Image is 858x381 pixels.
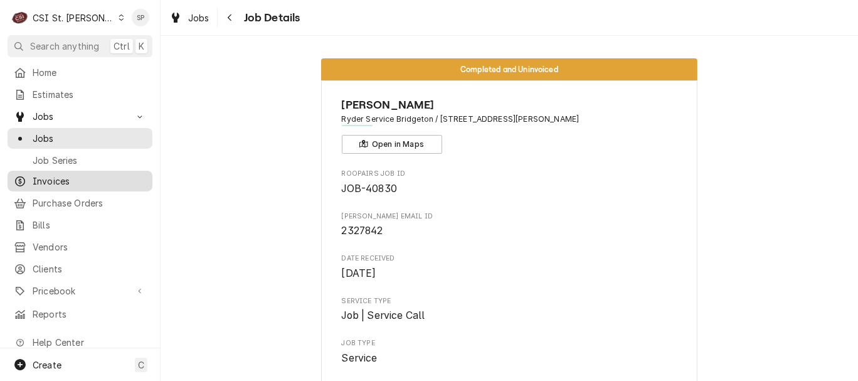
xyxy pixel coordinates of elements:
[342,212,677,239] div: Lane Valente email ID
[342,212,677,222] span: [PERSON_NAME] email ID
[321,58,697,80] div: Status
[220,8,240,28] button: Navigate back
[342,351,677,366] span: Job Type
[342,114,677,125] span: Address
[342,169,677,179] span: Roopairs Job ID
[342,225,383,237] span: 2327842
[33,110,127,123] span: Jobs
[164,8,214,28] a: Jobs
[8,215,152,235] a: Bills
[33,336,145,349] span: Help Center
[460,65,558,73] span: Completed and Uninvoiced
[8,237,152,257] a: Vendors
[342,183,397,195] span: JOB-40830
[33,360,61,370] span: Create
[342,352,378,364] span: Service
[114,40,130,53] span: Ctrl
[188,11,209,24] span: Jobs
[11,9,29,26] div: CSI St. Louis's Avatar
[33,88,146,101] span: Estimates
[342,309,425,321] span: Job | Service Call
[33,154,146,167] span: Job Series
[8,84,152,105] a: Estimates
[132,9,149,26] div: Shelley Politte's Avatar
[8,281,152,301] a: Go to Pricebook
[33,132,146,145] span: Jobs
[33,284,127,298] span: Pricebook
[132,9,149,26] div: SP
[342,308,677,323] span: Service Type
[33,218,146,232] span: Bills
[342,254,677,264] span: Date Received
[342,338,677,365] div: Job Type
[30,40,99,53] span: Search anything
[342,181,677,196] span: Roopairs Job ID
[33,174,146,188] span: Invoices
[33,240,146,254] span: Vendors
[33,196,146,210] span: Purchase Orders
[138,358,144,372] span: C
[33,262,146,276] span: Clients
[342,267,376,279] span: [DATE]
[8,332,152,353] a: Go to Help Center
[240,9,300,26] span: Job Details
[33,308,146,321] span: Reports
[11,9,29,26] div: C
[8,106,152,127] a: Go to Jobs
[342,296,677,323] div: Service Type
[342,97,677,114] span: Name
[8,62,152,83] a: Home
[8,150,152,171] a: Job Series
[342,338,677,348] span: Job Type
[8,171,152,191] a: Invoices
[342,97,677,154] div: Client Information
[8,35,152,57] button: Search anythingCtrlK
[8,128,152,149] a: Jobs
[342,296,677,306] span: Service Type
[342,254,677,281] div: Date Received
[342,223,677,239] span: Lane Valente email ID
[342,135,442,154] button: Open in Maps
[342,266,677,281] span: Date Received
[8,193,152,213] a: Purchase Orders
[8,259,152,279] a: Clients
[33,11,114,24] div: CSI St. [PERSON_NAME]
[33,66,146,79] span: Home
[139,40,144,53] span: K
[342,169,677,196] div: Roopairs Job ID
[8,304,152,325] a: Reports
